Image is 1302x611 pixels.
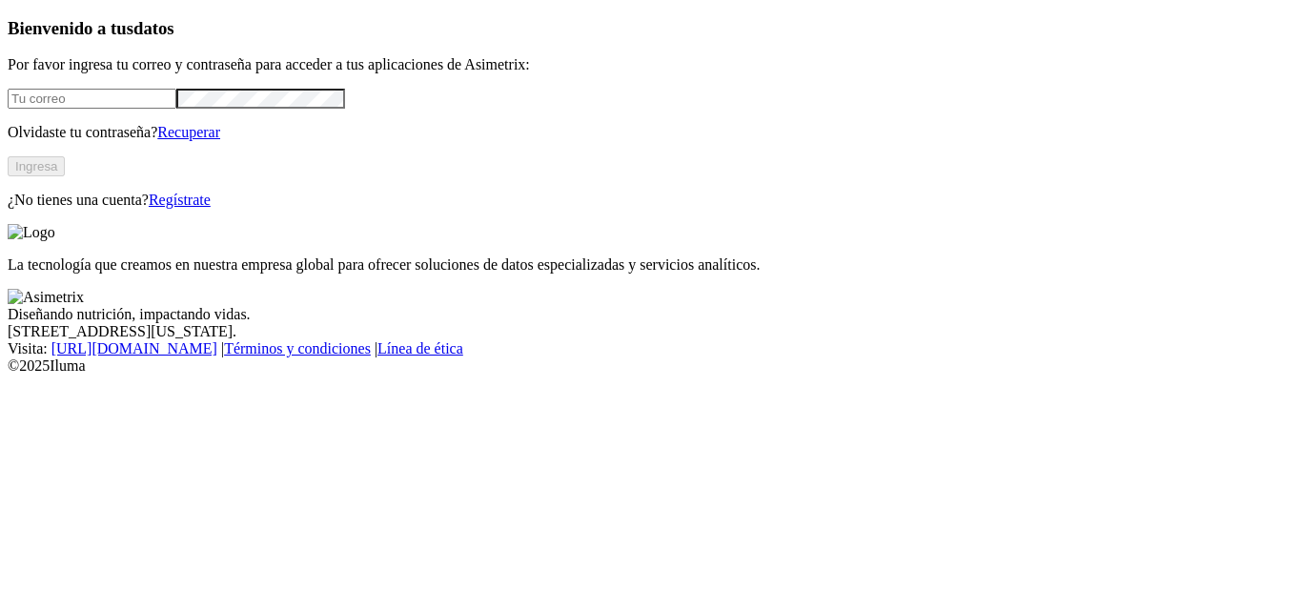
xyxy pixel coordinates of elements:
a: Recuperar [157,124,220,140]
p: Por favor ingresa tu correo y contraseña para acceder a tus aplicaciones de Asimetrix: [8,56,1294,73]
input: Tu correo [8,89,176,109]
p: ¿No tienes una cuenta? [8,192,1294,209]
img: Asimetrix [8,289,84,306]
img: Logo [8,224,55,241]
a: [URL][DOMAIN_NAME] [51,340,217,356]
h3: Bienvenido a tus [8,18,1294,39]
a: Regístrate [149,192,211,208]
div: Visita : | | [8,340,1294,357]
button: Ingresa [8,156,65,176]
div: [STREET_ADDRESS][US_STATE]. [8,323,1294,340]
span: datos [133,18,174,38]
p: La tecnología que creamos en nuestra empresa global para ofrecer soluciones de datos especializad... [8,256,1294,274]
a: Términos y condiciones [224,340,371,356]
div: © 2025 Iluma [8,357,1294,375]
div: Diseñando nutrición, impactando vidas. [8,306,1294,323]
a: Línea de ética [377,340,463,356]
p: Olvidaste tu contraseña? [8,124,1294,141]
